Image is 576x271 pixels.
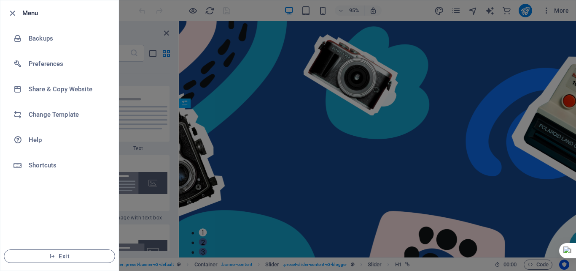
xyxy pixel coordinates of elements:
[0,127,118,153] a: Help
[11,253,108,260] span: Exit
[29,59,107,69] h6: Preferences
[21,218,30,227] button: 1
[22,8,112,18] h6: Menu
[21,228,30,237] button: 2
[29,109,107,120] h6: Change Template
[29,160,107,170] h6: Shortcuts
[29,135,107,145] h6: Help
[21,238,30,247] button: 3
[4,249,115,263] button: Exit
[29,84,107,94] h6: Share & Copy Website
[29,33,107,44] h6: Backups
